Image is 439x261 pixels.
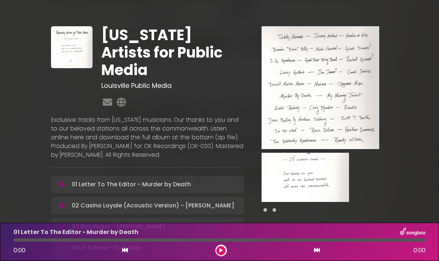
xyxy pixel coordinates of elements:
[400,227,426,237] img: songbox-logo-white.png
[413,246,426,255] span: 0:00
[13,246,26,254] span: 0:00
[13,228,138,237] p: 01 Letter To The Editor - Murder by Death
[72,222,165,231] p: 03 Bootlicker - [PERSON_NAME]
[262,153,349,202] img: VTNrOFRoSLGAMNB5FI85
[72,180,191,189] p: 01 Letter To The Editor - Murder by Death
[101,82,244,90] h3: Louisville Public Media
[72,201,234,210] p: 02 Casino Loyale (Acoustic Version) - [PERSON_NAME]
[101,26,244,79] h1: [US_STATE] Artists for Public Media
[51,116,244,159] p: Exclusive tracks from [US_STATE] musicians. Our thanks to you and to our beloved stations all acr...
[51,26,93,68] img: c1WsRbwhTdCAEPY19PzT
[262,26,380,149] img: Main Media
